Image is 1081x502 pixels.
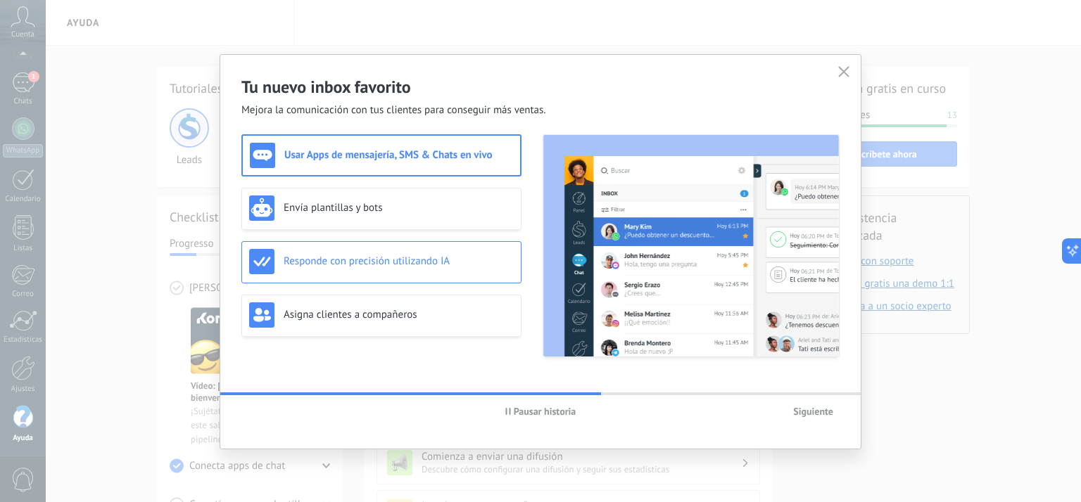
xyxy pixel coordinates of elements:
[514,406,576,416] span: Pausar historia
[241,103,546,117] span: Mejora la comunicación con tus clientes para conseguir más ventas.
[284,255,514,268] h3: Responde con precisión utilizando IA
[241,76,840,98] h2: Tu nuevo inbox favorito
[787,401,840,422] button: Siguiente
[284,308,514,321] h3: Asigna clientes a compañeros
[284,201,514,214] h3: Envía plantillas y bots
[499,401,583,422] button: Pausar historia
[284,148,513,162] h3: Usar Apps de mensajería, SMS & Chats en vivo
[793,406,833,416] span: Siguiente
